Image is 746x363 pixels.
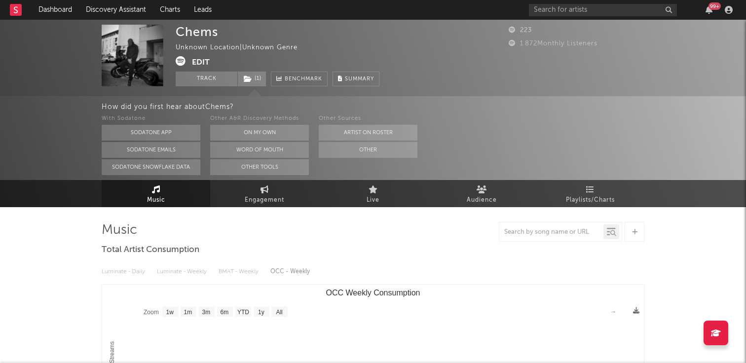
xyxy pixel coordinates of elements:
[210,142,309,158] button: Word Of Mouth
[237,309,249,316] text: YTD
[319,142,417,158] button: Other
[245,194,284,206] span: Engagement
[102,142,200,158] button: Sodatone Emails
[326,289,420,297] text: OCC Weekly Consumption
[192,56,210,69] button: Edit
[147,194,165,206] span: Music
[210,180,319,207] a: Engagement
[258,309,264,316] text: 1y
[176,42,309,54] div: Unknown Location | Unknown Genre
[319,113,417,125] div: Other Sources
[238,72,266,86] button: (1)
[102,125,200,141] button: Sodatone App
[276,309,282,316] text: All
[467,194,497,206] span: Audience
[566,194,615,206] span: Playlists/Charts
[221,309,229,316] text: 6m
[427,180,536,207] a: Audience
[271,72,328,86] a: Benchmark
[509,40,597,47] span: 1 872 Monthly Listeners
[499,228,603,236] input: Search by song name or URL
[102,101,746,113] div: How did you first hear about Chems ?
[102,180,210,207] a: Music
[176,72,237,86] button: Track
[706,6,712,14] button: 99+
[709,2,721,10] div: 99 +
[184,309,192,316] text: 1m
[210,113,309,125] div: Other A&R Discovery Methods
[529,4,677,16] input: Search for artists
[319,125,417,141] button: Artist on Roster
[176,25,218,39] div: Chems
[333,72,379,86] button: Summary
[166,309,174,316] text: 1w
[319,180,427,207] a: Live
[102,113,200,125] div: With Sodatone
[367,194,379,206] span: Live
[536,180,644,207] a: Playlists/Charts
[285,73,322,85] span: Benchmark
[210,159,309,175] button: Other Tools
[610,308,616,315] text: →
[102,159,200,175] button: Sodatone Snowflake Data
[509,27,532,34] span: 223
[345,76,374,82] span: Summary
[144,309,159,316] text: Zoom
[210,125,309,141] button: On My Own
[202,309,211,316] text: 3m
[102,244,199,256] span: Total Artist Consumption
[237,72,266,86] span: ( 1 )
